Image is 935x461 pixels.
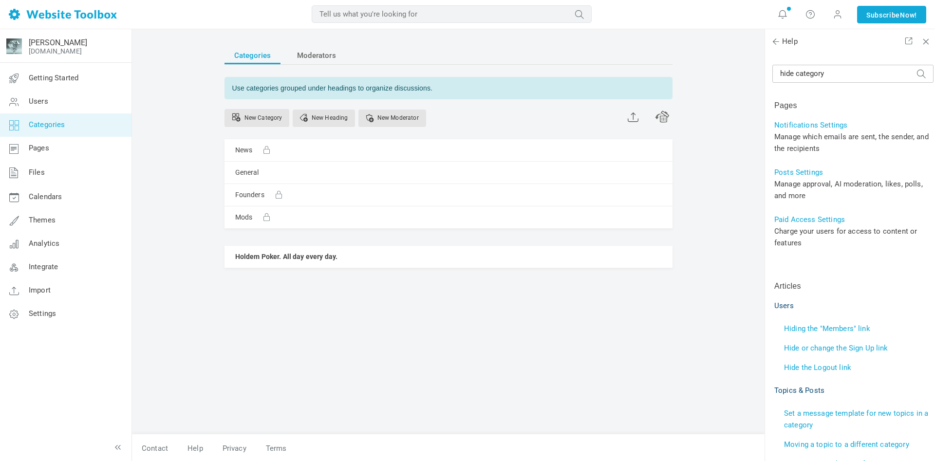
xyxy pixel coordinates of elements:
[774,301,794,310] a: Users
[784,440,909,449] a: Moving a topic to a different category
[900,10,917,20] span: Now!
[358,110,426,127] a: Assigning a user as a moderator for a category gives them permission to help oversee the content
[774,121,847,129] a: Notifications Settings
[297,47,336,64] span: Moderators
[132,440,178,457] a: Contact
[235,189,264,201] a: Founders
[234,47,271,64] span: Categories
[29,286,51,295] span: Import
[213,440,256,457] a: Privacy
[29,262,58,271] span: Integrate
[287,47,346,64] a: Moderators
[784,363,851,372] a: Hide the Logout link
[774,131,932,154] div: Manage which emails are sent, the sender, and the recipients
[774,100,932,111] p: Pages
[235,166,259,179] a: General
[771,37,781,46] span: Back
[774,225,932,249] div: Charge your users for access to content or features
[293,110,355,127] a: New Heading
[784,344,888,352] a: Hide or change the Sign Up link
[224,77,673,99] div: Use categories grouped under headings to organize discussions.
[224,47,281,64] a: Categories
[256,440,287,457] a: Terms
[235,144,253,156] a: News
[29,216,56,224] span: Themes
[29,97,48,106] span: Users
[29,120,65,129] span: Categories
[784,324,870,333] a: Hiding the "Members" link
[224,109,290,127] a: Use multiple categories to organize discussions
[774,386,824,395] a: Topics & Posts
[235,211,253,223] a: Mods
[774,215,845,224] a: Paid Access Settings
[29,239,59,248] span: Analytics
[857,6,926,23] a: SubscribeNow!
[29,144,49,152] span: Pages
[774,280,932,292] p: Articles
[772,65,934,83] input: Tell us what you're looking for
[29,309,56,318] span: Settings
[235,251,338,263] a: Holdem Poker. All day every day.
[178,440,213,457] a: Help
[312,5,592,23] input: Tell us what you're looking for
[29,47,82,55] a: [DOMAIN_NAME]
[774,168,823,177] a: Posts Settings
[29,74,78,82] span: Getting Started
[6,38,22,54] img: crop_-2.jpg
[774,178,932,202] div: Manage approval, AI moderation, likes, polls, and more
[29,38,87,47] a: [PERSON_NAME]
[29,168,45,177] span: Files
[772,37,798,47] span: Help
[784,409,928,429] a: Set a message template for new topics in a category
[29,192,62,201] span: Calendars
